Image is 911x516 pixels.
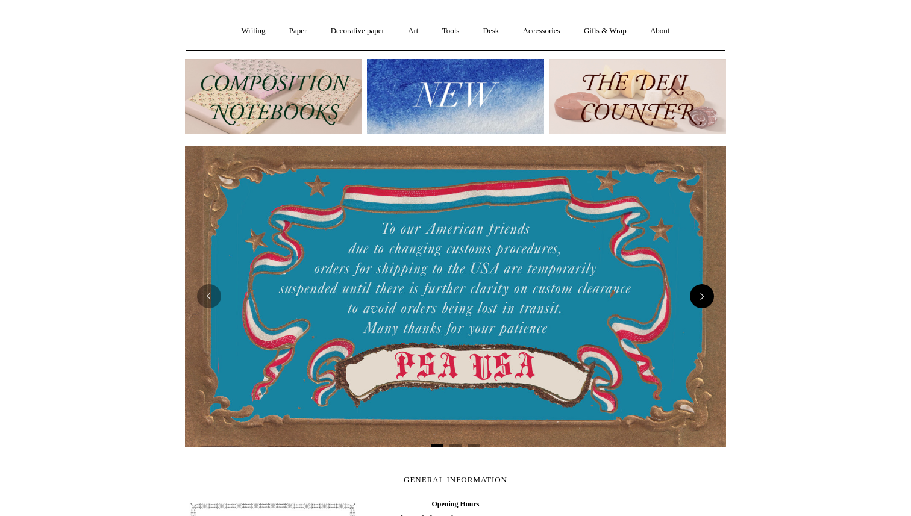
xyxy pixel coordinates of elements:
[397,15,429,47] a: Art
[472,15,510,47] a: Desk
[639,15,681,47] a: About
[185,146,726,447] img: USA PSA .jpg__PID:33428022-6587-48b7-8b57-d7eefc91f15a
[320,15,395,47] a: Decorative paper
[367,59,543,134] img: New.jpg__PID:f73bdf93-380a-4a35-bcfe-7823039498e1
[431,15,471,47] a: Tools
[549,59,726,134] img: The Deli Counter
[185,59,362,134] img: 202302 Composition ledgers.jpg__PID:69722ee6-fa44-49dd-a067-31375e5d54ec
[231,15,277,47] a: Writing
[278,15,318,47] a: Paper
[573,15,637,47] a: Gifts & Wrap
[431,500,479,508] b: Opening Hours
[404,475,507,484] span: GENERAL INFORMATION
[197,284,221,308] button: Previous
[512,15,571,47] a: Accessories
[468,444,480,447] button: Page 3
[690,284,714,308] button: Next
[449,444,462,447] button: Page 2
[431,444,443,447] button: Page 1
